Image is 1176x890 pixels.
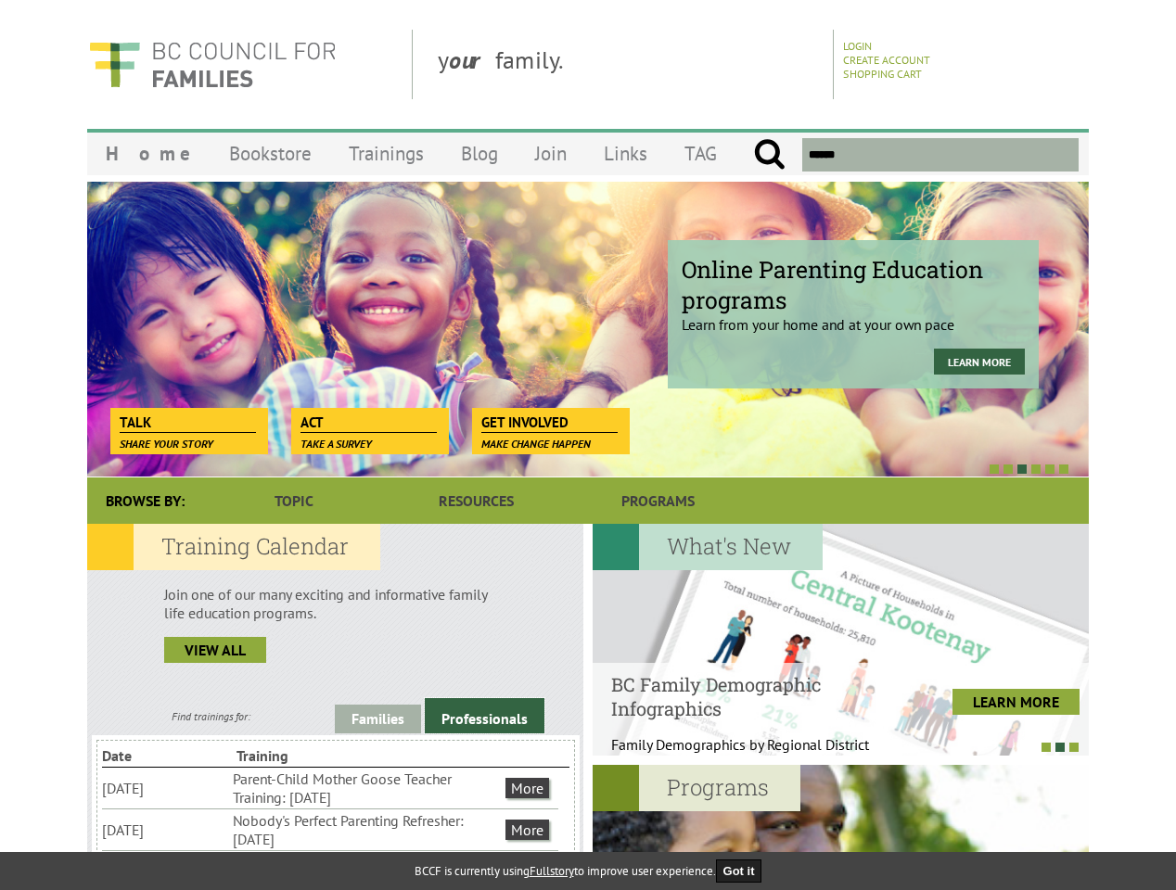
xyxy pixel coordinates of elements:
[203,477,385,524] a: Topic
[87,477,203,524] div: Browse By:
[449,44,495,75] strong: our
[505,778,549,798] a: More
[335,705,421,733] a: Families
[568,477,749,524] a: Programs
[425,698,544,733] a: Professionals
[87,524,380,570] h2: Training Calendar
[481,413,618,433] span: Get Involved
[585,132,666,175] a: Links
[753,138,786,172] input: Submit
[611,735,888,772] p: Family Demographics by Regional District Th...
[505,820,549,840] a: More
[120,413,256,433] span: Talk
[233,768,502,808] li: Parent-Child Mother Goose Teacher Training: [DATE]
[952,689,1080,715] a: LEARN MORE
[291,408,446,434] a: Act Take a survey
[87,30,338,99] img: BC Council for FAMILIES
[211,132,330,175] a: Bookstore
[87,132,211,175] a: Home
[120,437,213,451] span: Share your story
[611,672,888,720] h4: BC Family Demographic Infographics
[385,477,567,524] a: Resources
[472,408,627,434] a: Get Involved Make change happen
[517,132,585,175] a: Join
[236,744,367,767] li: Training
[716,859,762,883] button: Got it
[102,777,229,799] li: [DATE]
[164,637,266,663] a: view all
[682,254,1025,315] span: Online Parenting Education programs
[330,132,442,175] a: Trainings
[530,863,574,879] a: Fullstory
[233,809,502,850] li: Nobody's Perfect Parenting Refresher: [DATE]
[843,67,922,81] a: Shopping Cart
[423,30,834,99] div: y family.
[102,819,229,841] li: [DATE]
[934,349,1025,375] a: Learn more
[300,437,372,451] span: Take a survey
[593,524,823,570] h2: What's New
[164,585,506,622] p: Join one of our many exciting and informative family life education programs.
[843,53,930,67] a: Create Account
[300,413,437,433] span: Act
[87,709,335,723] div: Find trainings for:
[110,408,265,434] a: Talk Share your story
[666,132,735,175] a: TAG
[843,39,872,53] a: Login
[481,437,591,451] span: Make change happen
[102,744,233,767] li: Date
[442,132,517,175] a: Blog
[593,765,800,811] h2: Programs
